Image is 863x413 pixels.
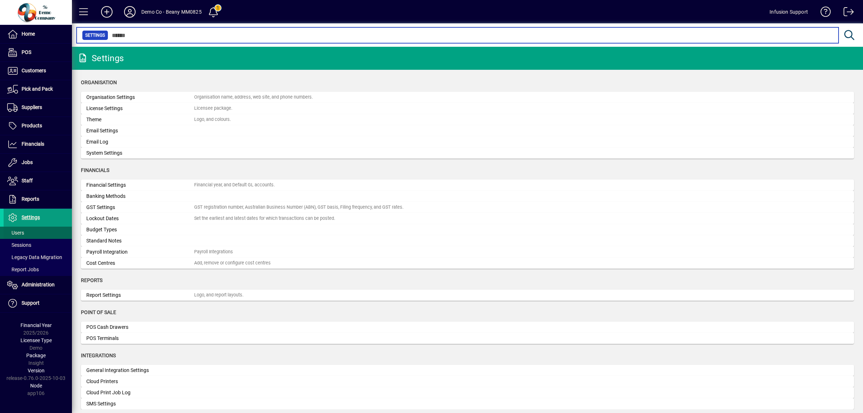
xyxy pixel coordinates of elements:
div: Financial year, and Default GL accounts. [194,182,275,189]
div: Financial Settings [86,181,194,189]
div: Organisation Settings [86,94,194,101]
span: Pick and Pack [22,86,53,92]
a: Lockout DatesSet the earliest and latest dates for which transactions can be posted. [81,213,854,224]
a: General Integration Settings [81,365,854,376]
div: POS Cash Drawers [86,323,194,331]
span: Settings [22,214,40,220]
a: Report SettingsLogo, and report layouts. [81,290,854,301]
div: Licensee package. [194,105,232,112]
a: System Settings [81,147,854,159]
div: SMS Settings [86,400,194,408]
div: General Integration Settings [86,367,194,374]
a: Cloud Printers [81,376,854,387]
div: Payroll Integrations [194,249,233,255]
span: Version [28,368,45,373]
a: Banking Methods [81,191,854,202]
span: Suppliers [22,104,42,110]
div: Demo Co - Beany MM0825 [141,6,202,18]
span: Financials [81,167,109,173]
a: POS Terminals [81,333,854,344]
span: Reports [22,196,39,202]
a: Home [4,25,72,43]
button: Add [95,5,118,18]
a: Pick and Pack [4,80,72,98]
span: Sessions [7,242,31,248]
span: Support [22,300,40,306]
div: Budget Types [86,226,194,233]
a: Administration [4,276,72,294]
div: Add, remove or configure cost centres [194,260,271,267]
div: Cost Centres [86,259,194,267]
div: Infusion Support [770,6,808,18]
a: POS Cash Drawers [81,322,854,333]
div: Payroll Integration [86,248,194,256]
div: Email Log [86,138,194,146]
span: Home [22,31,35,37]
span: Integrations [81,353,116,358]
span: Node [30,383,42,389]
a: Suppliers [4,99,72,117]
div: System Settings [86,149,194,157]
div: Logo, and colours. [194,116,231,123]
span: Financial Year [20,322,52,328]
div: Theme [86,116,194,123]
div: Cloud Print Job Log [86,389,194,396]
span: Reports [81,277,102,283]
a: POS [4,44,72,62]
a: Financials [4,135,72,153]
span: Report Jobs [7,267,39,272]
a: Legacy Data Migration [4,251,72,263]
span: Legacy Data Migration [7,254,62,260]
div: Lockout Dates [86,215,194,222]
span: Jobs [22,159,33,165]
a: Logout [838,1,854,25]
span: Organisation [81,80,117,85]
a: Reports [4,190,72,208]
a: Cost CentresAdd, remove or configure cost centres [81,258,854,269]
div: Report Settings [86,291,194,299]
a: Email Settings [81,125,854,136]
div: Settings [77,53,124,64]
a: Jobs [4,154,72,172]
a: Standard Notes [81,235,854,246]
a: Report Jobs [4,263,72,276]
div: POS Terminals [86,335,194,342]
button: Profile [118,5,141,18]
span: Point of Sale [81,309,116,315]
a: Cloud Print Job Log [81,387,854,398]
div: Organisation name, address, web site, and phone numbers. [194,94,313,101]
a: Knowledge Base [815,1,831,25]
a: Payroll IntegrationPayroll Integrations [81,246,854,258]
div: Standard Notes [86,237,194,245]
span: Settings [85,32,105,39]
div: Banking Methods [86,192,194,200]
a: Financial SettingsFinancial year, and Default GL accounts. [81,180,854,191]
span: Staff [22,178,33,183]
span: Financials [22,141,44,147]
div: Logo, and report layouts. [194,292,243,299]
a: Email Log [81,136,854,147]
div: Email Settings [86,127,194,135]
span: Licensee Type [20,337,52,343]
a: Products [4,117,72,135]
a: Budget Types [81,224,854,235]
a: SMS Settings [81,398,854,409]
div: GST registration number, Australian Business Number (ABN), GST basis, Filing frequency, and GST r... [194,204,403,211]
a: Staff [4,172,72,190]
a: Sessions [4,239,72,251]
span: Users [7,230,24,236]
a: Users [4,227,72,239]
a: Organisation SettingsOrganisation name, address, web site, and phone numbers. [81,92,854,103]
a: GST SettingsGST registration number, Australian Business Number (ABN), GST basis, Filing frequenc... [81,202,854,213]
span: POS [22,49,31,55]
div: Set the earliest and latest dates for which transactions can be posted. [194,215,335,222]
span: Administration [22,282,55,287]
div: License Settings [86,105,194,112]
a: Support [4,294,72,312]
span: Products [22,123,42,128]
span: Package [26,353,46,358]
span: Customers [22,68,46,73]
a: ThemeLogo, and colours. [81,114,854,125]
div: Cloud Printers [86,378,194,385]
a: Customers [4,62,72,80]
